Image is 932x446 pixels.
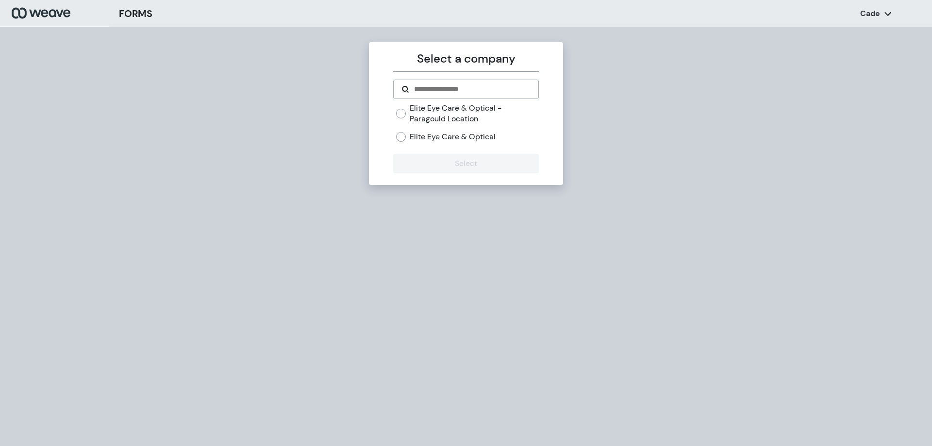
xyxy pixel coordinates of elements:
[393,50,538,67] p: Select a company
[410,132,496,142] label: Elite Eye Care & Optical
[413,83,530,95] input: Search
[860,8,880,19] p: Cade
[393,154,538,173] button: Select
[119,6,152,21] h3: FORMS
[410,103,538,124] label: Elite Eye Care & Optical - Paragould Location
